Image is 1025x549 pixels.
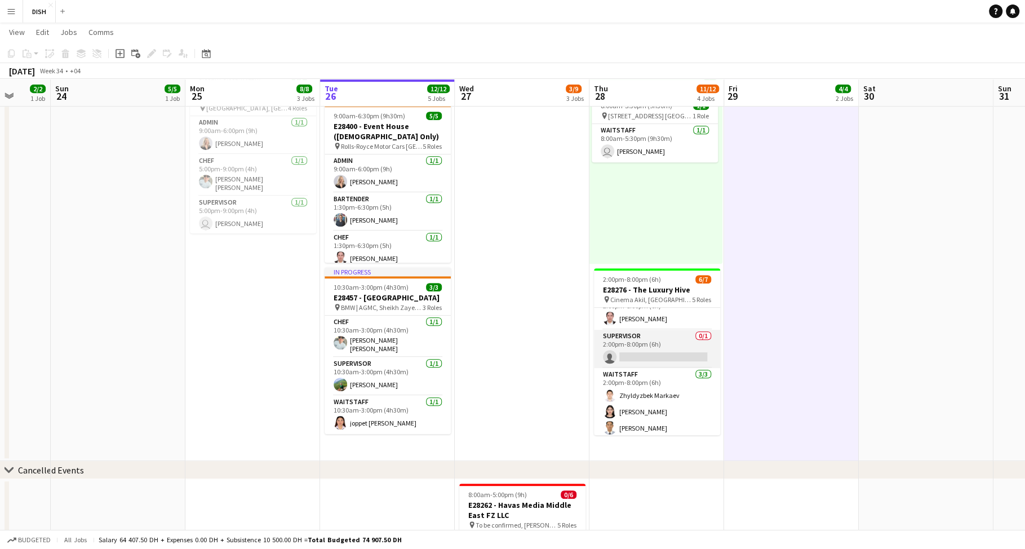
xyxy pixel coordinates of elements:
[9,65,35,77] div: [DATE]
[458,90,474,103] span: 27
[37,67,65,75] span: Week 34
[165,85,180,93] span: 5/5
[30,85,46,93] span: 2/2
[88,27,114,37] span: Comms
[296,85,312,93] span: 8/8
[459,83,474,94] span: Wed
[594,83,608,94] span: Thu
[325,154,451,193] app-card-role: Admin1/19:00am-6:00pm (9h)[PERSON_NAME]
[206,104,288,112] span: [GEOGRAPHIC_DATA], [GEOGRAPHIC_DATA]
[592,97,718,162] app-job-card: 8:00am-5:30pm (9h30m)1/1 [STREET_ADDRESS] [GEOGRAPHIC_DATA] (D3) [GEOGRAPHIC_DATA]1 RoleWaitstaff...
[99,535,402,544] div: Salary 64 407.50 DH + Expenses 0.00 DH + Subsistence 10 500.00 DH =
[30,94,45,103] div: 1 Job
[341,142,423,150] span: Rolls-Royce Motor Cars [GEOGRAPHIC_DATA], [GEOGRAPHIC_DATA] - E11, Between 2 and 3 Interchange - ...
[334,283,409,291] span: 10:30am-3:00pm (4h30m)
[459,500,585,520] h3: E28262 - Havas Media Middle East FZ LLC
[557,521,576,529] span: 5 Roles
[55,83,69,94] span: Sun
[426,112,442,120] span: 5/5
[862,90,876,103] span: 30
[325,231,451,269] app-card-role: Chef1/11:30pm-6:30pm (5h)[PERSON_NAME]
[54,90,69,103] span: 24
[423,303,442,312] span: 3 Roles
[594,268,720,435] app-job-card: 2:00pm-8:00pm (6h)6/7E28276 - The Luxury Hive Cinema Akil, [GEOGRAPHIC_DATA] - Warehouse [STREET_...
[476,521,557,529] span: To be confirmed, [PERSON_NAME]
[594,291,720,330] app-card-role: Commis Chef1/12:00pm-8:00pm (6h)[PERSON_NAME]
[84,25,118,39] a: Comms
[188,90,205,103] span: 25
[18,464,84,476] div: Cancelled Events
[998,83,1011,94] span: Sun
[323,90,338,103] span: 26
[325,267,451,276] div: In progress
[592,90,608,103] span: 28
[325,193,451,231] app-card-role: Bartender1/11:30pm-6:30pm (5h)[PERSON_NAME]
[56,25,82,39] a: Jobs
[697,94,718,103] div: 4 Jobs
[288,104,307,112] span: 4 Roles
[423,142,442,150] span: 5 Roles
[190,196,316,234] app-card-role: Supervisor1/15:00pm-9:00pm (4h) [PERSON_NAME]
[62,535,89,544] span: All jobs
[592,124,718,162] app-card-role: Waitstaff1/18:00am-5:30pm (9h30m) [PERSON_NAME]
[426,283,442,291] span: 3/3
[608,112,693,120] span: [STREET_ADDRESS] [GEOGRAPHIC_DATA] (D3) [GEOGRAPHIC_DATA]
[334,112,405,120] span: 9:00am-6:30pm (9h30m)
[696,85,719,93] span: 11/12
[594,285,720,295] h3: E28276 - The Luxury Hive
[836,94,853,103] div: 2 Jobs
[835,85,851,93] span: 4/4
[468,490,527,499] span: 8:00am-5:00pm (9h)
[308,535,402,544] span: Total Budgeted 74 907.50 DH
[566,85,582,93] span: 3/9
[190,83,205,94] span: Mon
[325,121,451,141] h3: E28400 - Event House ([DEMOGRAPHIC_DATA] Only)
[863,83,876,94] span: Sat
[729,83,738,94] span: Fri
[325,316,451,357] app-card-role: Chef1/110:30am-3:00pm (4h30m)[PERSON_NAME] [PERSON_NAME]
[325,96,451,263] app-job-card: In progress9:00am-6:30pm (9h30m)5/5E28400 - Event House ([DEMOGRAPHIC_DATA] Only) Rolls-Royce Mot...
[36,27,49,37] span: Edit
[325,293,451,303] h3: E28457 - [GEOGRAPHIC_DATA]
[165,94,180,103] div: 1 Job
[6,534,52,546] button: Budgeted
[190,154,316,196] app-card-role: Chef1/15:00pm-9:00pm (4h)[PERSON_NAME] [PERSON_NAME]
[594,368,720,439] app-card-role: Waitstaff3/32:00pm-8:00pm (6h)Zhyldyzbek Markaev[PERSON_NAME][PERSON_NAME]
[70,67,81,75] div: +04
[561,490,576,499] span: 0/6
[341,303,423,312] span: BMW | AGMC, Sheikh Zayed Rd - Al Quoz - Al Quoz 1 - [GEOGRAPHIC_DATA] - [GEOGRAPHIC_DATA]
[692,295,711,304] span: 5 Roles
[693,112,709,120] span: 1 Role
[566,94,584,103] div: 3 Jobs
[190,67,316,233] app-job-card: 9:00am-9:00pm (12h)5/5E28332 - Z7 Communications FZ LLC [GEOGRAPHIC_DATA], [GEOGRAPHIC_DATA]4 Rol...
[9,27,25,37] span: View
[727,90,738,103] span: 29
[325,83,338,94] span: Tue
[427,85,450,93] span: 12/12
[23,1,56,23] button: DISH
[325,267,451,434] app-job-card: In progress10:30am-3:00pm (4h30m)3/3E28457 - [GEOGRAPHIC_DATA] BMW | AGMC, Sheikh Zayed Rd - Al Q...
[610,295,692,304] span: Cinema Akil, [GEOGRAPHIC_DATA] - Warehouse [STREET_ADDRESS]
[60,27,77,37] span: Jobs
[695,275,711,284] span: 6/7
[603,275,661,284] span: 2:00pm-8:00pm (6h)
[594,330,720,368] app-card-role: Supervisor0/12:00pm-8:00pm (6h)
[32,25,54,39] a: Edit
[428,94,449,103] div: 5 Jobs
[190,116,316,154] app-card-role: Admin1/19:00am-6:00pm (9h)[PERSON_NAME]
[297,94,314,103] div: 3 Jobs
[5,25,29,39] a: View
[18,536,51,544] span: Budgeted
[325,357,451,396] app-card-role: Supervisor1/110:30am-3:00pm (4h30m)[PERSON_NAME]
[996,90,1011,103] span: 31
[325,396,451,434] app-card-role: Waitstaff1/110:30am-3:00pm (4h30m)joppet [PERSON_NAME]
